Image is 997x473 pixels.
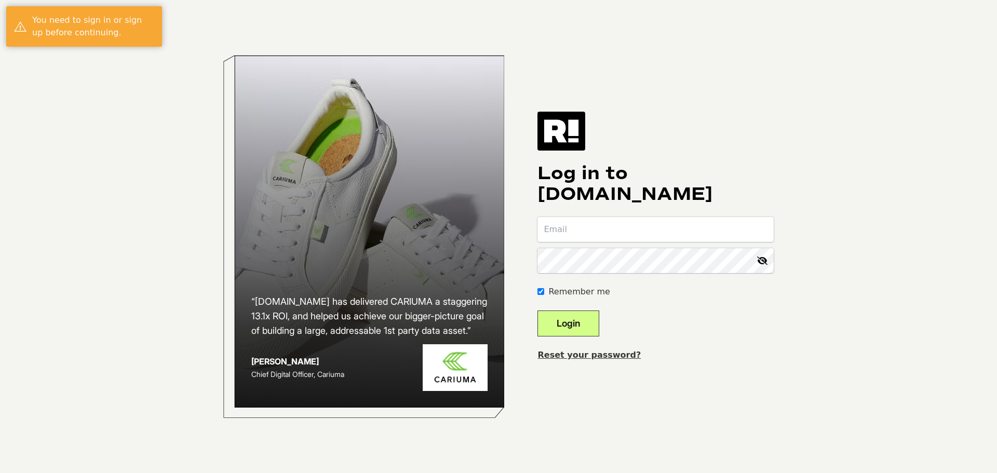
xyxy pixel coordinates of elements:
div: You need to sign in or sign up before continuing. [32,14,154,39]
label: Remember me [548,286,610,298]
span: Chief Digital Officer, Cariuma [251,370,344,379]
img: Cariuma [423,344,488,391]
img: Retention.com [537,112,585,150]
strong: [PERSON_NAME] [251,356,319,367]
h1: Log in to [DOMAIN_NAME] [537,163,774,205]
button: Login [537,310,599,336]
h2: “[DOMAIN_NAME] has delivered CARIUMA a staggering 13.1x ROI, and helped us achieve our bigger-pic... [251,294,488,338]
a: Reset your password? [537,350,641,360]
input: Email [537,217,774,242]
